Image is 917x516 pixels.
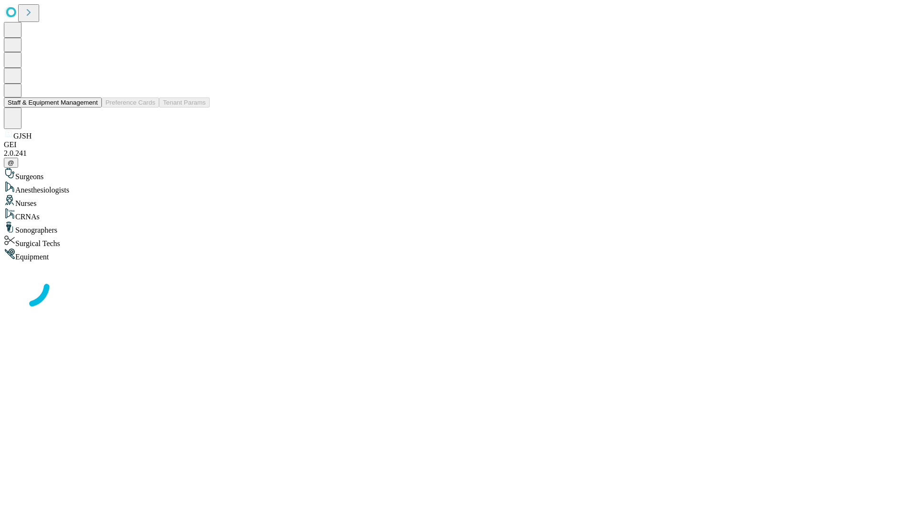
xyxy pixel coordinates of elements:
[159,97,210,107] button: Tenant Params
[4,235,913,248] div: Surgical Techs
[4,149,913,158] div: 2.0.241
[4,158,18,168] button: @
[13,132,32,140] span: GJSH
[4,208,913,221] div: CRNAs
[4,221,913,235] div: Sonographers
[4,140,913,149] div: GEI
[4,248,913,261] div: Equipment
[4,168,913,181] div: Surgeons
[8,159,14,166] span: @
[4,181,913,194] div: Anesthesiologists
[4,97,102,107] button: Staff & Equipment Management
[4,194,913,208] div: Nurses
[102,97,159,107] button: Preference Cards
